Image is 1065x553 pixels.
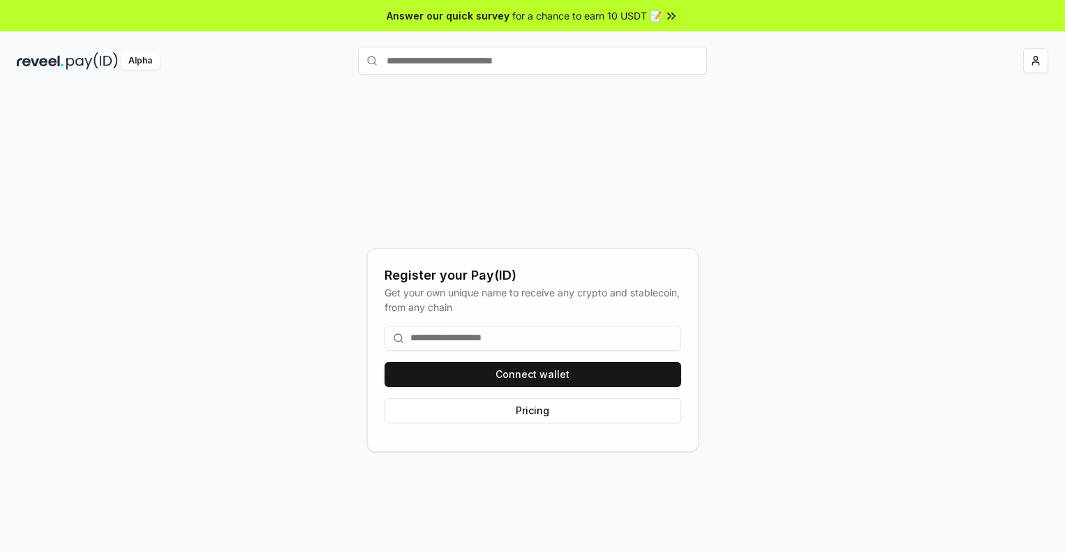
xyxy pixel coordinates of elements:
img: reveel_dark [17,52,64,70]
div: Get your own unique name to receive any crypto and stablecoin, from any chain [385,285,681,315]
div: Register your Pay(ID) [385,266,681,285]
img: pay_id [66,52,118,70]
span: Answer our quick survey [387,8,509,23]
button: Connect wallet [385,362,681,387]
div: Alpha [121,52,160,70]
button: Pricing [385,398,681,423]
span: for a chance to earn 10 USDT 📝 [512,8,662,23]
